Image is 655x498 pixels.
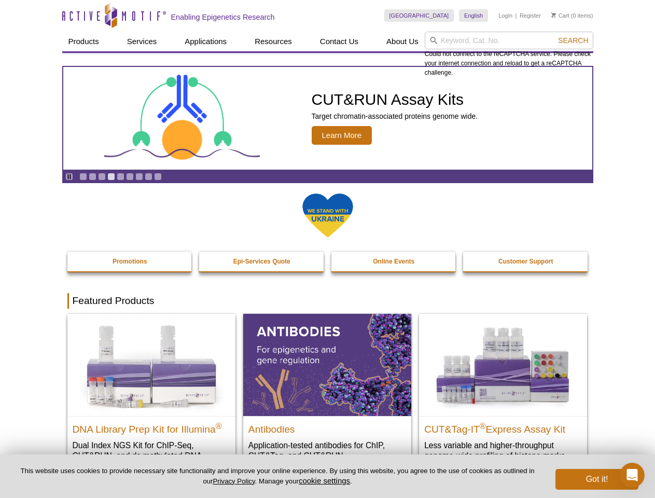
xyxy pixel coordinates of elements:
a: [GEOGRAPHIC_DATA] [384,9,454,22]
a: Epi-Services Quote [199,252,325,271]
img: Your Cart [551,12,556,18]
a: Go to slide 1 [79,173,87,181]
li: (0 items) [551,9,593,22]
li: | [515,9,517,22]
img: CUT&RUN Assay Kits [104,71,260,166]
a: Go to slide 4 [107,173,115,181]
a: Toggle autoplay [65,173,73,181]
img: All Antibodies [243,314,411,416]
a: Customer Support [463,252,589,271]
a: Contact Us [314,32,365,51]
p: Target chromatin-associated proteins genome wide. [312,112,478,121]
a: Applications [178,32,233,51]
article: CUT&RUN Assay Kits [63,67,592,170]
a: Go to slide 8 [145,173,152,181]
p: This website uses cookies to provide necessary site functionality and improve your online experie... [17,466,538,486]
img: DNA Library Prep Kit for Illumina [67,314,235,416]
button: Got it! [555,469,638,490]
a: CUT&Tag-IT® Express Assay Kit CUT&Tag-IT®Express Assay Kit Less variable and higher-throughput ge... [419,314,587,471]
sup: ® [480,421,486,430]
h2: Antibodies [248,419,406,435]
p: Less variable and higher-throughput genome-wide profiling of histone marks​. [424,440,582,461]
h2: CUT&RUN Assay Kits [312,92,478,107]
h2: CUT&Tag-IT Express Assay Kit [424,419,582,435]
a: English [459,9,488,22]
h2: Enabling Epigenetics Research [171,12,275,22]
h2: DNA Library Prep Kit for Illumina [73,419,230,435]
strong: Promotions [113,258,147,265]
iframe: Intercom live chat [620,463,645,488]
a: Promotions [67,252,193,271]
a: DNA Library Prep Kit for Illumina DNA Library Prep Kit for Illumina® Dual Index NGS Kit for ChIP-... [67,314,235,481]
a: Go to slide 3 [98,173,106,181]
a: Privacy Policy [213,477,255,485]
img: CUT&Tag-IT® Express Assay Kit [419,314,587,416]
button: cookie settings [299,476,350,485]
h2: Featured Products [67,293,588,309]
a: Go to slide 9 [154,173,162,181]
strong: Epi-Services Quote [233,258,290,265]
a: About Us [380,32,425,51]
a: Go to slide 6 [126,173,134,181]
a: Go to slide 7 [135,173,143,181]
p: Application-tested antibodies for ChIP, CUT&Tag, and CUT&RUN. [248,440,406,461]
strong: Online Events [373,258,414,265]
a: Go to slide 5 [117,173,124,181]
a: Products [62,32,105,51]
a: Services [121,32,163,51]
a: Login [498,12,512,19]
a: Go to slide 2 [89,173,96,181]
div: Could not connect to the reCAPTCHA service. Please check your internet connection and reload to g... [425,32,593,77]
button: Search [555,36,591,45]
a: Register [520,12,541,19]
sup: ® [216,421,222,430]
a: Resources [248,32,298,51]
span: Learn More [312,126,372,145]
span: Search [558,36,588,45]
a: All Antibodies Antibodies Application-tested antibodies for ChIP, CUT&Tag, and CUT&RUN. [243,314,411,471]
a: CUT&RUN Assay Kits CUT&RUN Assay Kits Target chromatin-associated proteins genome wide. Learn More [63,67,592,170]
strong: Customer Support [498,258,553,265]
input: Keyword, Cat. No. [425,32,593,49]
p: Dual Index NGS Kit for ChIP-Seq, CUT&RUN, and ds methylated DNA assays. [73,440,230,472]
img: We Stand With Ukraine [302,192,354,239]
a: Cart [551,12,569,19]
a: Online Events [331,252,457,271]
